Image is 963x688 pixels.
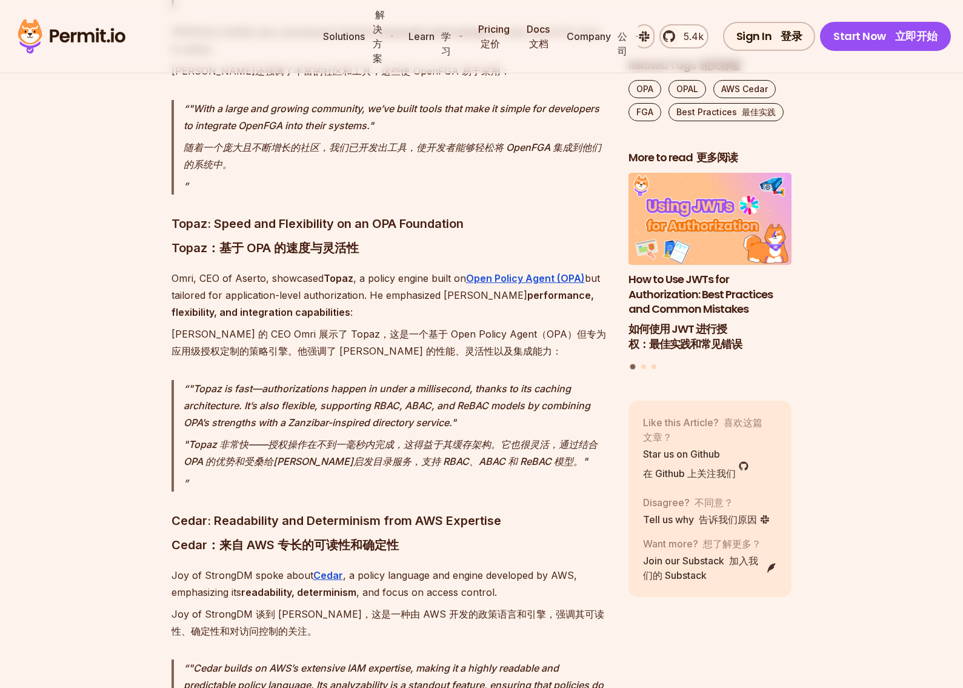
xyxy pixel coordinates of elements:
[324,272,353,284] strong: Topaz
[618,30,627,57] font: 公司
[643,415,778,444] p: Like this Article?
[643,447,778,486] a: Star us on Github在 Github 上关注我们
[172,270,609,364] p: Omri, CEO of Aserto, showcased , a policy engine built on but tailored for application-level auth...
[676,29,704,44] span: 5.4k
[628,173,792,372] div: Posts
[313,569,343,581] a: Cedar
[703,538,761,550] font: 想了解更多？
[373,8,385,64] font: 解决方案
[12,16,131,57] img: Permit logo
[184,100,609,195] p: "With a large and growing community, we’ve built tools that make it simple for developers to inte...
[473,17,517,56] a: Pricing 定价
[172,538,399,552] font: Cedar：来自 AWS 专长的可读性和确定性
[781,28,802,44] font: 登录
[895,28,938,44] font: 立即开始
[172,214,609,262] h3: Topaz: Speed and Flexibility on an OPA Foundation
[628,151,792,166] h2: More to read
[628,173,792,357] a: How to Use JWTs for Authorization: Best Practices and Common MistakesHow to Use JWTs for Authoriz...
[628,173,792,266] img: How to Use JWTs for Authorization: Best Practices and Common Mistakes
[318,2,399,70] button: Solutions 解决方案
[723,22,816,51] a: Sign In 登录
[529,38,548,50] font: 文档
[404,10,468,63] button: Learn 学习
[628,81,661,99] a: OPA
[643,416,762,443] font: 喜欢这篇文章？
[184,438,598,467] font: "Topaz 非常快——授权操作在不到一毫秒内完成，这得益于其缓存架构。它也很灵活，通过结合 OPA 的优势和受桑给[PERSON_NAME]启发目录服务，支持 RBAC、ABAC 和 ReBA...
[643,495,770,510] p: Disagree?
[651,365,656,370] button: Go to slide 3
[643,553,778,583] a: Join our Substack 加入我们的 Substack
[628,272,792,357] h3: How to Use JWTs for Authorization: Best Practices and Common Mistakes
[628,173,792,357] li: 1 of 3
[641,365,646,370] button: Go to slide 2
[172,511,609,559] h3: Cedar: Readability and Determinism from AWS Expertise
[466,272,585,284] a: Open Policy Agent (OPA)
[172,608,604,637] font: Joy of StrongDM 谈到 [PERSON_NAME]，这是一种由 AWS 开发的政策语言和引擎，强调其可读性、确定性和对访问控制的关注。
[628,104,661,122] a: FGA
[562,10,645,63] button: Company 公司
[820,22,951,51] a: Start Now 立即开始
[441,30,451,57] font: 学习
[742,107,776,118] font: 最佳实践
[659,24,708,48] a: 5.4k
[695,496,733,509] font: 不同意？
[668,81,706,99] a: OPAL
[481,38,500,50] font: 定价
[643,512,770,527] a: Tell us why 告诉我们原因
[628,321,742,352] font: 如何使用 JWT 进行授权：最佳实践和常见错误
[713,81,776,99] a: AWS Cedar
[668,104,784,122] a: Best Practices 最佳实践
[696,150,738,165] font: 更多阅读
[643,536,778,551] p: Want more?
[172,328,606,357] font: [PERSON_NAME] 的 CEO Omri 展示了 Topaz，这是一个基于 Open Policy Agent（OPA）但专为应用级授权定制的策略引擎。他强调了 [PERSON_NAME...
[241,586,356,598] strong: readability, determinism
[630,364,636,370] button: Go to slide 1
[172,241,359,255] font: Topaz：基于 OPA 的速度与灵活性
[172,567,609,644] p: Joy of StrongDM spoke about , a policy language and engine developed by AWS, emphasizing its , an...
[184,141,601,170] font: 随着一个庞大且不断增长的社区，我们已开发出工具，使开发者能够轻松将 OpenFGA 集成到他们的系统中。
[184,380,609,492] p: "Topaz is fast—authorizations happen in under a millisecond, thanks to its caching architecture. ...
[522,17,557,56] a: Docs 文档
